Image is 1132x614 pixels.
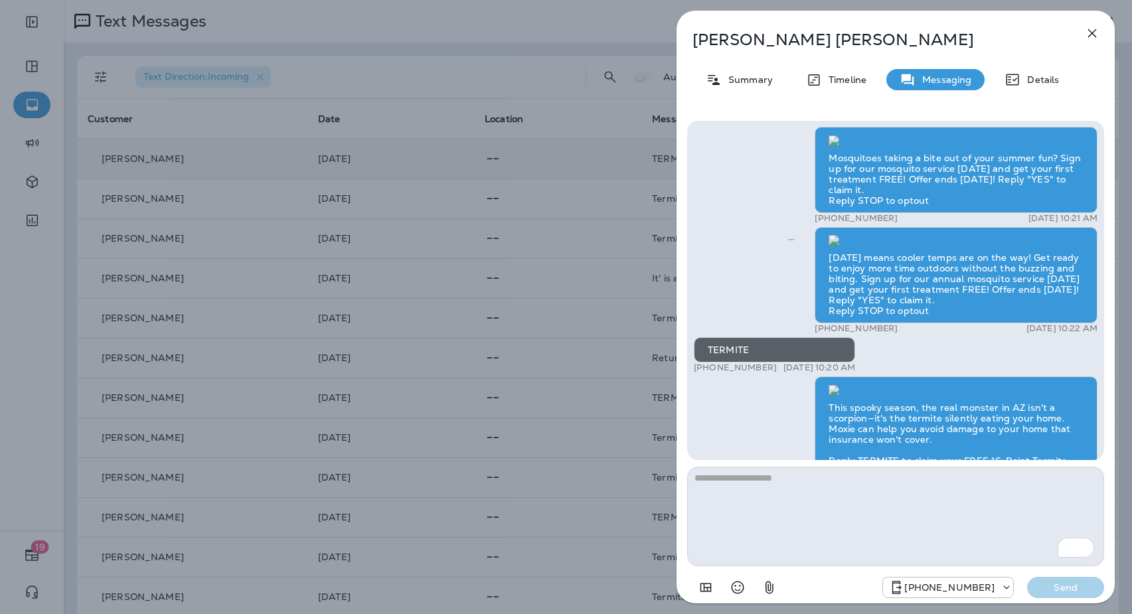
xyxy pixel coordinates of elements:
[788,233,795,245] span: Sent
[815,213,898,224] p: [PHONE_NUMBER]
[815,376,1097,495] div: This spooky season, the real monster in AZ isn't a scorpion—it's the termite silently eating your...
[694,337,855,362] div: TERMITE
[829,385,839,396] img: twilio-download
[883,579,1013,595] div: +1 (480) 999-9869
[916,74,971,85] p: Messaging
[904,582,995,593] p: [PHONE_NUMBER]
[815,227,1097,324] div: [DATE] means cooler temps are on the way! Get ready to enjoy more time outdoors without the buzzi...
[1020,74,1059,85] p: Details
[1028,213,1097,224] p: [DATE] 10:21 AM
[822,74,866,85] p: Timeline
[692,574,719,601] button: Add in a premade template
[722,74,773,85] p: Summary
[783,362,855,373] p: [DATE] 10:20 AM
[724,574,751,601] button: Select an emoji
[815,127,1097,213] div: Mosquitoes taking a bite out of your summer fun? Sign up for our mosquito service [DATE] and get ...
[829,235,839,246] img: twilio-download
[694,362,777,373] p: [PHONE_NUMBER]
[1026,323,1097,334] p: [DATE] 10:22 AM
[815,323,898,334] p: [PHONE_NUMBER]
[829,135,839,146] img: twilio-download
[687,467,1104,566] textarea: To enrich screen reader interactions, please activate Accessibility in Grammarly extension settings
[692,31,1055,49] p: [PERSON_NAME] [PERSON_NAME]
